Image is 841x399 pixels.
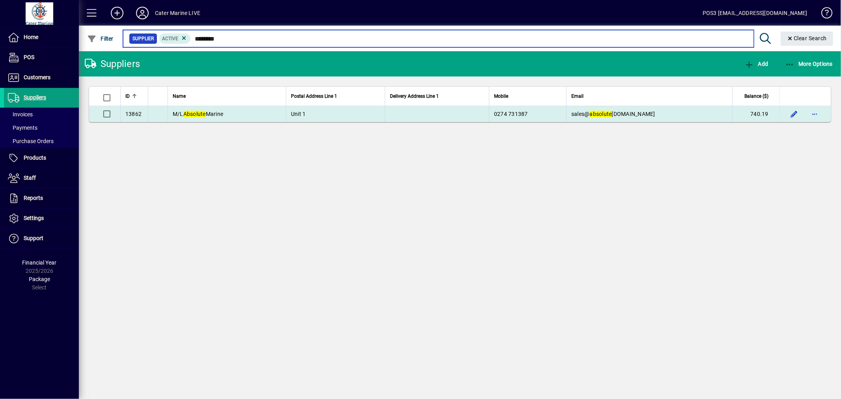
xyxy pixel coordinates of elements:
button: Clear [781,32,834,46]
span: Delivery Address Line 1 [390,92,439,101]
span: Payments [8,125,37,131]
span: Filter [87,35,114,42]
span: Products [24,155,46,161]
span: Home [24,34,38,40]
span: Staff [24,175,36,181]
div: Mobile [494,92,561,101]
button: Filter [85,32,116,46]
span: Support [24,235,43,241]
span: 13862 [125,111,142,117]
a: Home [4,28,79,47]
span: 0274 731387 [494,111,528,117]
span: Unit 1 [291,111,306,117]
a: Purchase Orders [4,134,79,148]
span: Mobile [494,92,508,101]
span: Suppliers [24,94,46,101]
a: Settings [4,209,79,228]
span: Postal Address Line 1 [291,92,337,101]
span: Active [162,36,179,41]
span: Financial Year [22,259,57,266]
button: Profile [130,6,155,20]
span: Package [29,276,50,282]
em: Absolute [183,111,206,117]
a: POS [4,48,79,67]
span: Add [744,61,768,67]
span: M/L Marine [173,111,223,117]
mat-chip: Activation Status: Active [159,34,191,44]
span: ID [125,92,130,101]
div: Cater Marine LIVE [155,7,200,19]
span: Balance ($) [744,92,768,101]
div: POS3 [EMAIL_ADDRESS][DOMAIN_NAME] [703,7,807,19]
span: sales@ [DOMAIN_NAME] [571,111,655,117]
div: Email [571,92,727,101]
span: Clear Search [787,35,827,41]
button: More options [808,108,821,120]
div: Name [173,92,281,101]
span: Name [173,92,186,101]
span: Invoices [8,111,33,117]
button: Add [742,57,770,71]
button: Add [104,6,130,20]
span: Settings [24,215,44,221]
a: Support [4,229,79,248]
a: Customers [4,68,79,88]
button: Edit [788,108,800,120]
span: Reports [24,195,43,201]
span: Supplier [132,35,154,43]
a: Knowledge Base [815,2,831,27]
a: Products [4,148,79,168]
a: Invoices [4,108,79,121]
td: 740.19 [732,106,779,122]
a: Reports [4,188,79,208]
span: Email [571,92,584,101]
a: Payments [4,121,79,134]
a: Staff [4,168,79,188]
span: More Options [785,61,833,67]
div: Suppliers [85,58,140,70]
div: ID [125,92,143,101]
span: Purchase Orders [8,138,54,144]
div: Balance ($) [737,92,776,101]
button: More Options [783,57,835,71]
span: Customers [24,74,50,80]
em: absolute [590,111,612,117]
span: POS [24,54,34,60]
